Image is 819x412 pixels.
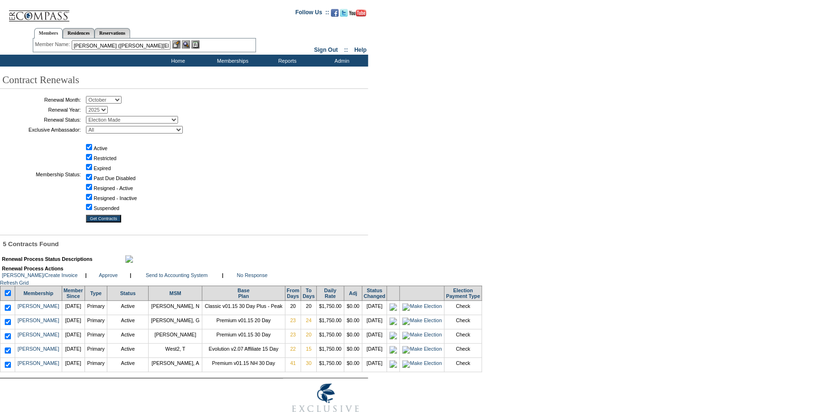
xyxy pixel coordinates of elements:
[222,272,224,278] b: |
[389,346,397,354] img: icon_electionmade.gif
[444,300,481,315] td: Check
[285,329,301,343] td: 23
[85,343,107,357] td: Primary
[340,12,348,18] a: Follow us on Twitter
[18,317,59,323] a: [PERSON_NAME]
[316,329,344,343] td: $1,750.00
[85,329,107,343] td: Primary
[2,256,93,262] b: Renewal Process Status Descriptions
[344,329,362,343] td: $0.00
[285,300,301,315] td: 20
[149,357,202,372] td: [PERSON_NAME], A
[62,357,85,372] td: [DATE]
[120,290,136,296] a: Status
[85,300,107,315] td: Primary
[94,205,119,211] label: Suspended
[2,126,81,134] td: Exclusive Ambassador:
[172,40,180,48] img: b_edit.gif
[444,315,481,329] td: Check
[402,303,442,311] img: Make Election
[149,329,202,343] td: [PERSON_NAME]
[86,215,121,222] input: Get Contracts
[202,357,285,372] td: Premium v01.15 NH 30 Day
[2,136,81,212] td: Membership Status:
[301,300,316,315] td: 20
[2,96,81,104] td: Renewal Month:
[349,12,366,18] a: Subscribe to our YouTube Channel
[314,47,338,53] a: Sign Out
[2,266,63,271] b: Renewal Process Actions
[204,55,259,67] td: Memberships
[237,272,268,278] a: No Response
[107,329,149,343] td: Active
[301,329,316,343] td: 20
[389,332,397,339] img: icon_electionmade.gif
[23,290,53,296] a: Membership
[2,106,81,114] td: Renewal Year:
[8,2,70,22] img: Compass Home
[362,343,387,357] td: [DATE]
[313,55,368,67] td: Admin
[94,145,107,151] label: Active
[287,287,300,299] a: FromDays
[446,287,480,299] a: ElectionPayment Type
[107,315,149,329] td: Active
[340,9,348,17] img: Follow us on Twitter
[94,155,116,161] label: Restricted
[85,272,87,278] b: |
[402,317,442,325] img: Make Election
[344,300,362,315] td: $0.00
[354,47,367,53] a: Help
[349,290,357,296] a: Adj
[150,55,204,67] td: Home
[62,329,85,343] td: [DATE]
[146,272,207,278] a: Send to Accounting System
[62,300,85,315] td: [DATE]
[324,287,336,299] a: DailyRate
[107,357,149,372] td: Active
[349,10,366,17] img: Subscribe to our YouTube Channel
[444,343,481,357] td: Check
[364,287,386,299] a: StatusChanged
[18,346,59,352] a: [PERSON_NAME]
[149,315,202,329] td: [PERSON_NAME], G
[301,315,316,329] td: 24
[149,300,202,315] td: [PERSON_NAME], N
[316,300,344,315] td: $1,750.00
[331,12,339,18] a: Become our fan on Facebook
[344,357,362,372] td: $0.00
[85,315,107,329] td: Primary
[444,357,481,372] td: Check
[3,240,59,248] span: 5 Contracts Found
[362,300,387,315] td: [DATE]
[259,55,313,67] td: Reports
[285,315,301,329] td: 23
[85,357,107,372] td: Primary
[182,40,190,48] img: View
[62,343,85,357] td: [DATE]
[99,272,118,278] a: Approve
[202,329,285,343] td: Premium v01.15 30 Day
[18,360,59,366] a: [PERSON_NAME]
[402,332,442,339] img: Make Election
[94,185,133,191] label: Resigned - Active
[316,315,344,329] td: $1,750.00
[94,165,111,171] label: Expired
[237,287,249,299] a: BasePlan
[202,300,285,315] td: Classic v01.15 30 Day Plus - Peak
[107,343,149,357] td: Active
[202,343,285,357] td: Evolution v2.07 Affiliate 15 Day
[94,175,135,181] label: Past Due Disabled
[94,195,137,201] label: Resigned - Inactive
[295,8,329,19] td: Follow Us ::
[389,360,397,368] img: icon_electionmade.gif
[94,28,130,38] a: Reservations
[169,290,181,296] a: MSM
[362,329,387,343] td: [DATE]
[191,40,199,48] img: Reservations
[107,300,149,315] td: Active
[62,315,85,329] td: [DATE]
[316,343,344,357] td: $1,750.00
[344,47,348,53] span: ::
[389,303,397,311] img: icon_electionmade.gif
